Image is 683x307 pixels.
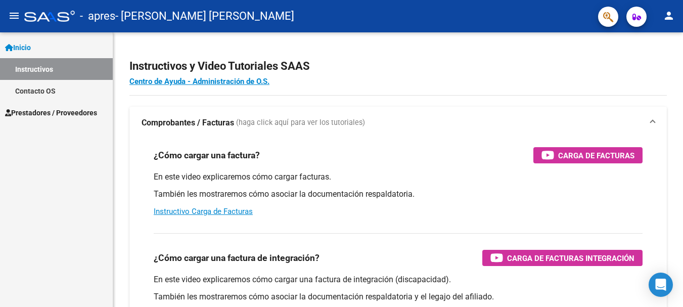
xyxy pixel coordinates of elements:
[533,147,643,163] button: Carga de Facturas
[142,117,234,128] strong: Comprobantes / Facturas
[154,291,643,302] p: También les mostraremos cómo asociar la documentación respaldatoria y el legajo del afiliado.
[236,117,365,128] span: (haga click aquí para ver los tutoriales)
[154,148,260,162] h3: ¿Cómo cargar una factura?
[154,171,643,183] p: En este video explicaremos cómo cargar facturas.
[558,149,634,162] span: Carga de Facturas
[8,10,20,22] mat-icon: menu
[154,189,643,200] p: También les mostraremos cómo asociar la documentación respaldatoria.
[129,107,667,139] mat-expansion-panel-header: Comprobantes / Facturas (haga click aquí para ver los tutoriales)
[154,251,320,265] h3: ¿Cómo cargar una factura de integración?
[154,207,253,216] a: Instructivo Carga de Facturas
[115,5,294,27] span: - [PERSON_NAME] [PERSON_NAME]
[649,273,673,297] div: Open Intercom Messenger
[129,77,269,86] a: Centro de Ayuda - Administración de O.S.
[5,42,31,53] span: Inicio
[129,57,667,76] h2: Instructivos y Video Tutoriales SAAS
[154,274,643,285] p: En este video explicaremos cómo cargar una factura de integración (discapacidad).
[482,250,643,266] button: Carga de Facturas Integración
[80,5,115,27] span: - apres
[5,107,97,118] span: Prestadores / Proveedores
[663,10,675,22] mat-icon: person
[507,252,634,265] span: Carga de Facturas Integración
